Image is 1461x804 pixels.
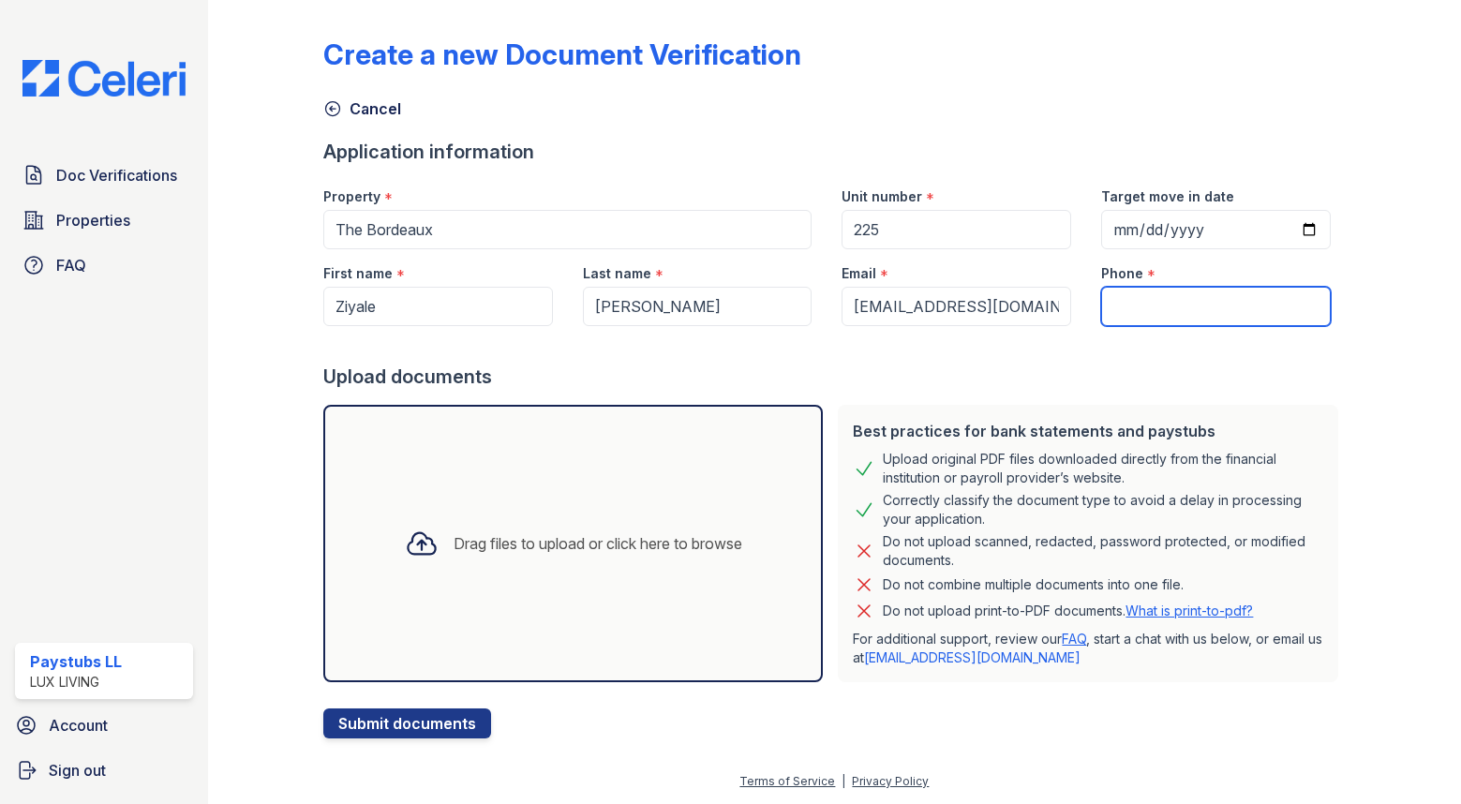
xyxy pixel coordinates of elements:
div: Drag files to upload or click here to browse [454,532,742,555]
a: Privacy Policy [852,774,929,788]
p: For additional support, review our , start a chat with us below, or email us at [853,630,1323,667]
div: Do not upload scanned, redacted, password protected, or modified documents. [883,532,1323,570]
div: | [842,774,845,788]
span: Doc Verifications [56,164,177,186]
div: Create a new Document Verification [323,37,801,71]
div: Upload original PDF files downloaded directly from the financial institution or payroll provider’... [883,450,1323,487]
a: [EMAIL_ADDRESS][DOMAIN_NAME] [864,649,1081,665]
a: Sign out [7,752,201,789]
label: Unit number [842,187,922,206]
label: Property [323,187,380,206]
div: Correctly classify the document type to avoid a delay in processing your application. [883,491,1323,529]
a: Terms of Service [739,774,835,788]
span: FAQ [56,254,86,276]
label: Phone [1101,264,1143,283]
button: Submit documents [323,708,491,738]
a: FAQ [15,246,193,284]
span: Account [49,714,108,737]
a: Account [7,707,201,744]
div: Upload documents [323,364,1346,390]
label: First name [323,264,393,283]
label: Last name [583,264,651,283]
div: Paystubs LL [30,650,122,673]
div: Application information [323,139,1346,165]
span: Properties [56,209,130,231]
a: Doc Verifications [15,156,193,194]
a: Properties [15,201,193,239]
label: Email [842,264,876,283]
div: Best practices for bank statements and paystubs [853,420,1323,442]
span: Sign out [49,759,106,782]
label: Target move in date [1101,187,1234,206]
p: Do not upload print-to-PDF documents. [883,602,1253,620]
div: Do not combine multiple documents into one file. [883,573,1184,596]
img: CE_Logo_Blue-a8612792a0a2168367f1c8372b55b34899dd931a85d93a1a3d3e32e68fde9ad4.png [7,60,201,97]
div: Lux Living [30,673,122,692]
a: FAQ [1062,631,1086,647]
a: What is print-to-pdf? [1126,603,1253,618]
a: Cancel [323,97,401,120]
